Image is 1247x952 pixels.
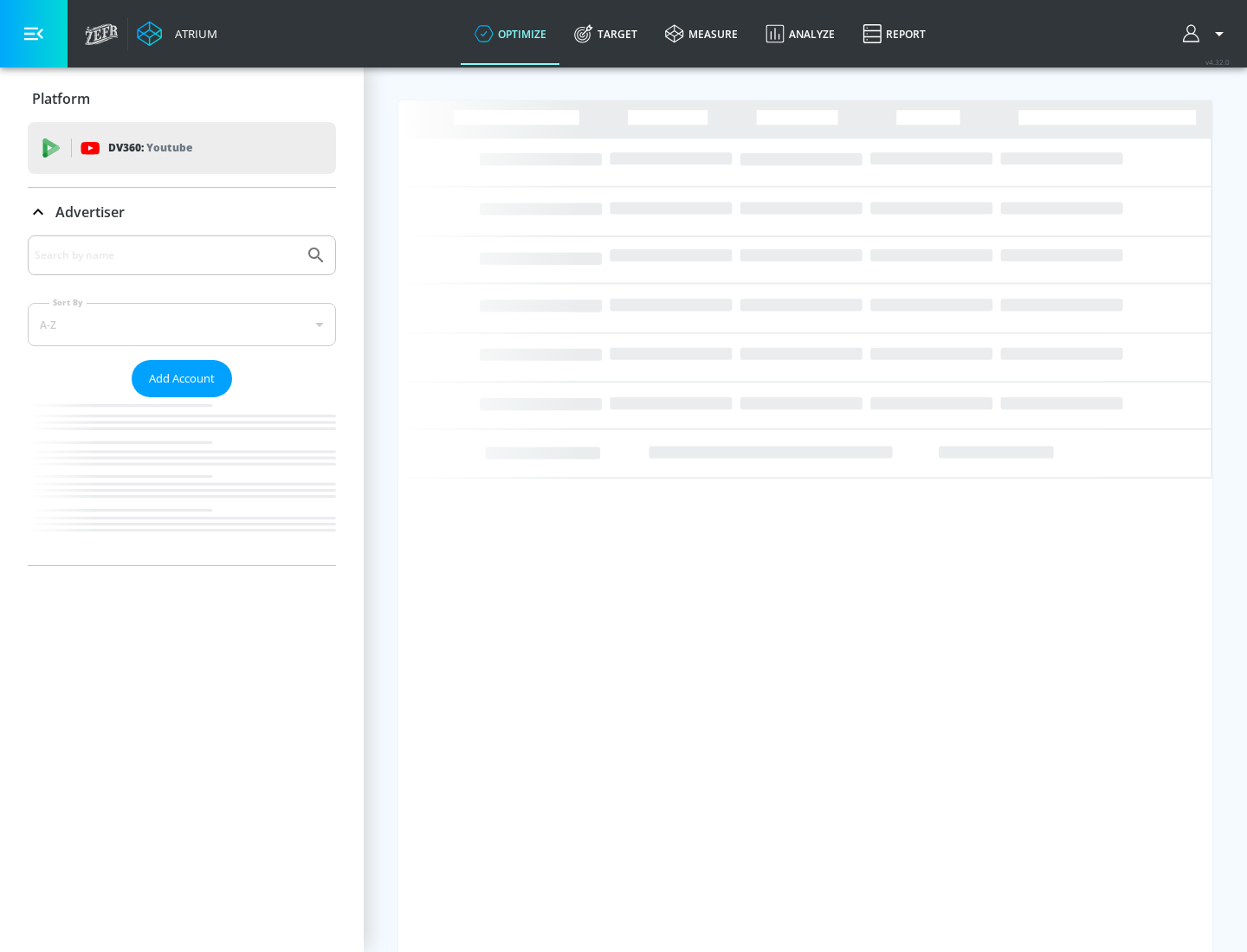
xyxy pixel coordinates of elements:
div: Platform [28,74,336,123]
a: measure [651,3,752,65]
div: Atrium [168,26,217,42]
p: DV360: [108,138,192,158]
p: Platform [32,89,90,108]
a: Report [849,3,940,65]
p: Advertiser [55,203,125,222]
div: Advertiser [28,235,336,565]
a: Analyze [752,3,849,65]
a: optimize [461,3,560,65]
button: Add Account [132,360,232,397]
div: Advertiser [28,188,336,236]
input: Search by name [35,244,297,267]
p: Youtube [146,138,192,157]
label: Sort By [49,297,87,308]
span: v 4.32.0 [1205,57,1230,67]
nav: list of Advertiser [28,397,336,565]
span: Add Account [149,369,215,389]
a: Target [560,3,651,65]
a: Atrium [137,21,217,47]
div: DV360: Youtube [28,122,336,174]
div: A-Z [28,303,336,346]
